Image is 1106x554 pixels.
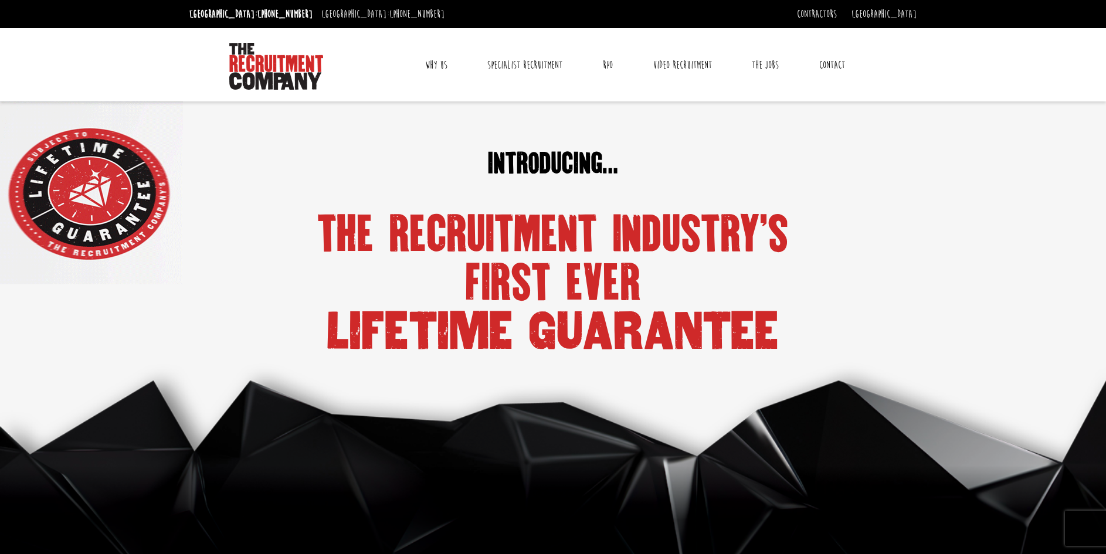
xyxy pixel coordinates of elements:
li: [GEOGRAPHIC_DATA]: [186,5,315,23]
a: [PHONE_NUMBER] [389,8,445,21]
img: The Recruitment Company [229,43,323,90]
a: Contact [810,50,854,80]
a: Why Us [416,50,456,80]
span: introducing… [488,147,619,179]
a: Video Recruitment [644,50,721,80]
a: The Jobs [743,50,788,80]
li: [GEOGRAPHIC_DATA]: [318,5,447,23]
a: Specialist Recruitment [479,50,571,80]
a: Contractors [797,8,837,21]
a: RPO [594,50,622,80]
h1: the recruitment industry's first ever LIFETIME GUARANTEE [315,210,791,356]
a: [PHONE_NUMBER] [257,8,313,21]
a: [GEOGRAPHIC_DATA] [851,8,917,21]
